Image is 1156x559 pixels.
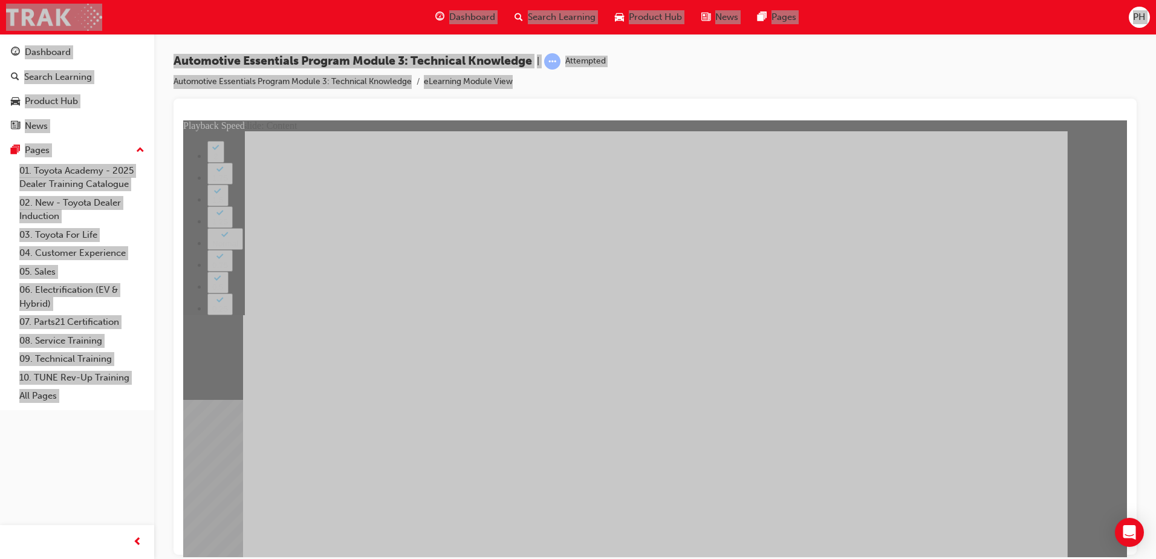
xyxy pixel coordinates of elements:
span: search-icon [11,72,19,83]
a: news-iconNews [692,5,748,30]
span: news-icon [701,10,710,25]
a: 05. Sales [15,263,149,281]
a: Search Learning [5,66,149,88]
a: car-iconProduct Hub [605,5,692,30]
span: learningRecordVerb_ATTEMPT-icon [544,53,560,70]
span: up-icon [136,143,144,159]
span: news-icon [11,121,20,132]
span: Automotive Essentials Program Module 3: Technical Knowledge [174,54,532,68]
a: News [5,115,149,137]
div: Open Intercom Messenger [1115,518,1144,547]
div: News [25,119,48,133]
a: pages-iconPages [748,5,806,30]
a: 03. Toyota For Life [15,226,149,244]
a: 07. Parts21 Certification [15,313,149,332]
span: search-icon [515,10,523,25]
a: 02. New - Toyota Dealer Induction [15,194,149,226]
a: 08. Service Training [15,332,149,350]
button: PH [1129,7,1150,28]
span: pages-icon [758,10,767,25]
span: Product Hub [629,10,682,24]
a: Automotive Essentials Program Module 3: Technical Knowledge [174,76,412,87]
span: Pages [771,10,796,24]
button: Pages [5,139,149,162]
a: search-iconSearch Learning [505,5,605,30]
span: car-icon [11,96,20,107]
a: 01. Toyota Academy - 2025 Dealer Training Catalogue [15,162,149,194]
span: PH [1133,10,1145,24]
span: News [715,10,738,24]
a: All Pages [15,387,149,405]
button: DashboardSearch LearningProduct HubNews [5,39,149,139]
span: car-icon [615,10,624,25]
span: Search Learning [528,10,596,24]
a: 10. TUNE Rev-Up Training [15,368,149,387]
span: guage-icon [435,10,444,25]
span: Dashboard [449,10,495,24]
a: 04. Customer Experience [15,244,149,263]
a: Dashboard [5,41,149,64]
div: Dashboard [25,45,71,59]
span: | [537,54,539,68]
div: Pages [25,143,50,157]
div: Attempted [565,56,606,67]
div: Search Learning [24,70,92,84]
a: 06. Electrification (EV & Hybrid) [15,281,149,313]
span: pages-icon [11,145,20,156]
span: guage-icon [11,47,20,58]
li: eLearning Module View [424,75,513,89]
span: prev-icon [133,535,142,550]
a: guage-iconDashboard [426,5,505,30]
a: Product Hub [5,90,149,113]
img: Trak [6,4,102,31]
a: 09. Technical Training [15,350,149,368]
div: Product Hub [25,94,78,108]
